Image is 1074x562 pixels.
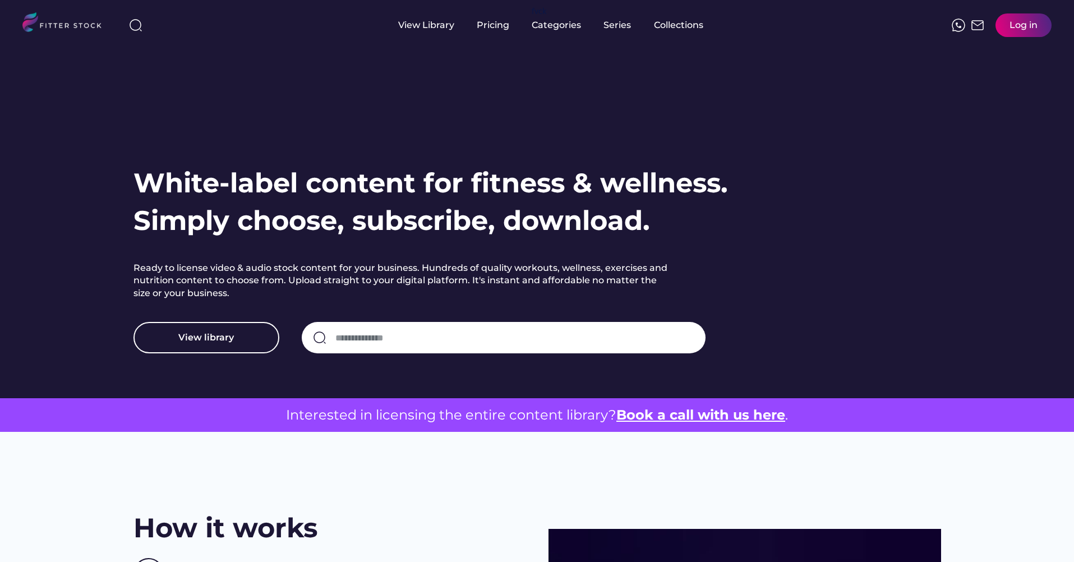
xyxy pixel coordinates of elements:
[532,19,581,31] div: Categories
[133,164,728,239] h1: White-label content for fitness & wellness. Simply choose, subscribe, download.
[532,6,546,17] div: fvck
[313,331,326,344] img: search-normal.svg
[971,19,984,32] img: Frame%2051.svg
[1010,19,1038,31] div: Log in
[398,19,454,31] div: View Library
[477,19,509,31] div: Pricing
[616,407,785,423] a: Book a call with us here
[133,322,279,353] button: View library
[129,19,142,32] img: search-normal%203.svg
[22,12,111,35] img: LOGO.svg
[133,262,672,300] h2: Ready to license video & audio stock content for your business. Hundreds of quality workouts, wel...
[603,19,632,31] div: Series
[654,19,703,31] div: Collections
[952,19,965,32] img: meteor-icons_whatsapp%20%281%29.svg
[133,509,317,547] h2: How it works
